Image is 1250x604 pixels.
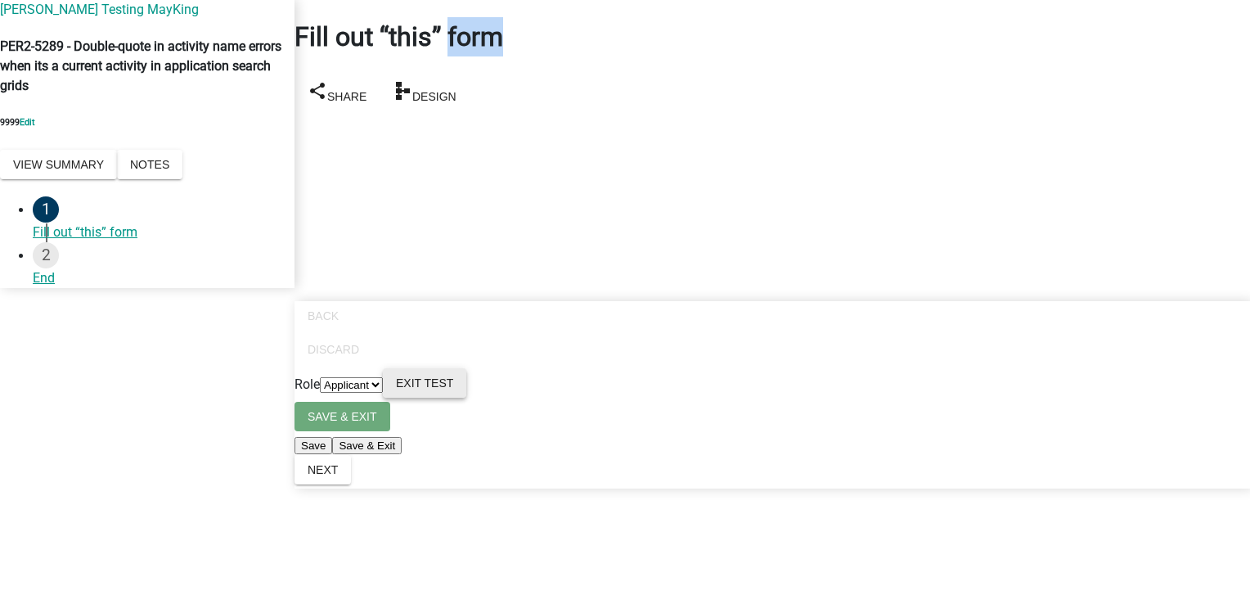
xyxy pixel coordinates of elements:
div: Fill out “this” form [33,223,281,242]
button: schemaDesign [380,74,470,111]
wm-modal-confirm: Edit Application Number [20,117,35,128]
h1: Fill out “this” form [295,17,1250,56]
div: 1 [33,196,59,223]
span: Exit Test [396,376,453,390]
wm-modal-confirm: Notes [117,158,182,174]
a: Edit [20,117,35,128]
div: End [33,268,281,288]
button: Next [295,455,351,485]
div: 2 [33,242,59,268]
span: Save & Exit [308,410,377,423]
button: Discard [295,335,372,364]
span: Share [327,89,366,102]
span: Design [412,89,456,102]
button: Notes [117,150,182,179]
button: Exit Test [383,368,466,398]
i: share [308,80,327,100]
button: Back [295,301,352,331]
span: Back [308,309,339,322]
button: Save & Exit [295,402,390,431]
span: Next [308,463,338,476]
i: schema [393,80,412,100]
button: shareShare [295,74,380,111]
